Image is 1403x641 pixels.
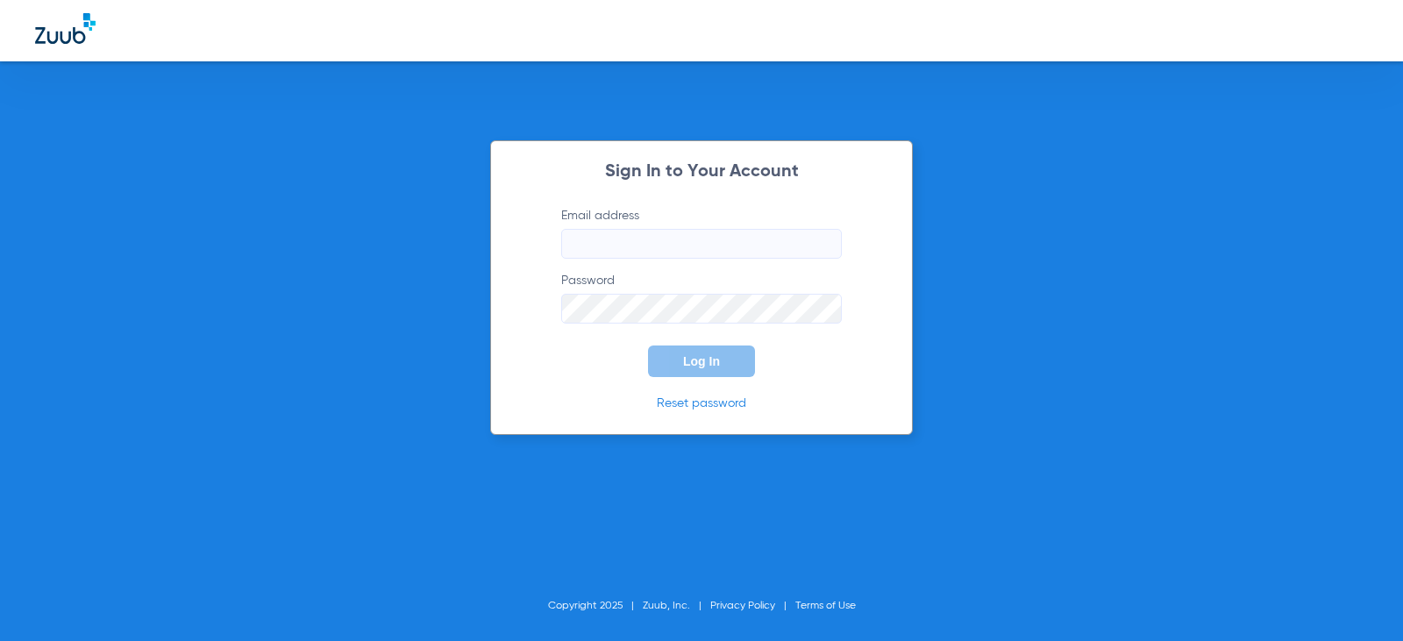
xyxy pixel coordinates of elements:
[648,345,755,377] button: Log In
[561,229,842,259] input: Email address
[657,397,746,410] a: Reset password
[795,601,856,611] a: Terms of Use
[710,601,775,611] a: Privacy Policy
[35,13,96,44] img: Zuub Logo
[561,272,842,324] label: Password
[561,294,842,324] input: Password
[561,207,842,259] label: Email address
[643,597,710,615] li: Zuub, Inc.
[535,163,868,181] h2: Sign In to Your Account
[548,597,643,615] li: Copyright 2025
[683,354,720,368] span: Log In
